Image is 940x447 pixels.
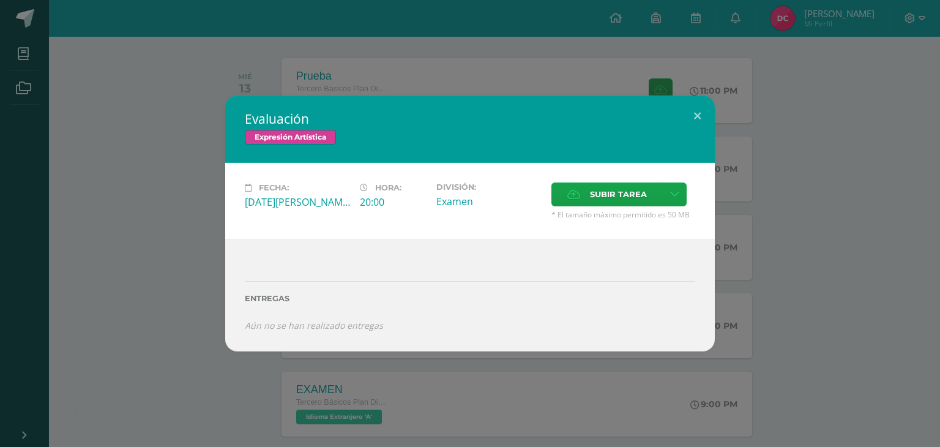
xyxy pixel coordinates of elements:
[245,110,695,127] h2: Evaluación
[245,130,336,145] span: Expresión Artística
[436,195,542,208] div: Examen
[245,195,350,209] div: [DATE][PERSON_NAME]
[680,96,715,137] button: Close (Esc)
[590,183,647,206] span: Subir tarea
[436,182,542,192] label: División:
[375,183,401,192] span: Hora:
[245,320,383,331] i: Aún no se han realizado entregas
[245,294,695,303] label: Entregas
[259,183,289,192] span: Fecha:
[551,209,695,220] span: * El tamaño máximo permitido es 50 MB
[360,195,427,209] div: 20:00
